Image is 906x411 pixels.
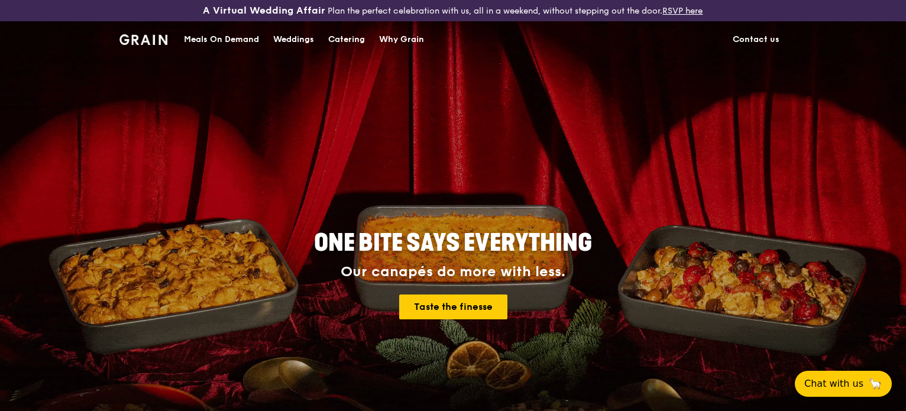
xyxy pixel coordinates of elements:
[662,6,703,16] a: RSVP here
[266,22,321,57] a: Weddings
[804,377,863,391] span: Chat with us
[795,371,892,397] button: Chat with us🦙
[372,22,431,57] a: Why Grain
[399,295,507,319] a: Taste the finesse
[119,21,167,56] a: GrainGrain
[379,22,424,57] div: Why Grain
[273,22,314,57] div: Weddings
[184,22,259,57] div: Meals On Demand
[726,22,787,57] a: Contact us
[119,34,167,45] img: Grain
[868,377,882,391] span: 🦙
[240,264,666,280] div: Our canapés do more with less.
[328,22,365,57] div: Catering
[321,22,372,57] a: Catering
[151,5,755,17] div: Plan the perfect celebration with us, all in a weekend, without stepping out the door.
[203,5,325,17] h3: A Virtual Wedding Affair
[314,229,592,257] span: ONE BITE SAYS EVERYTHING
